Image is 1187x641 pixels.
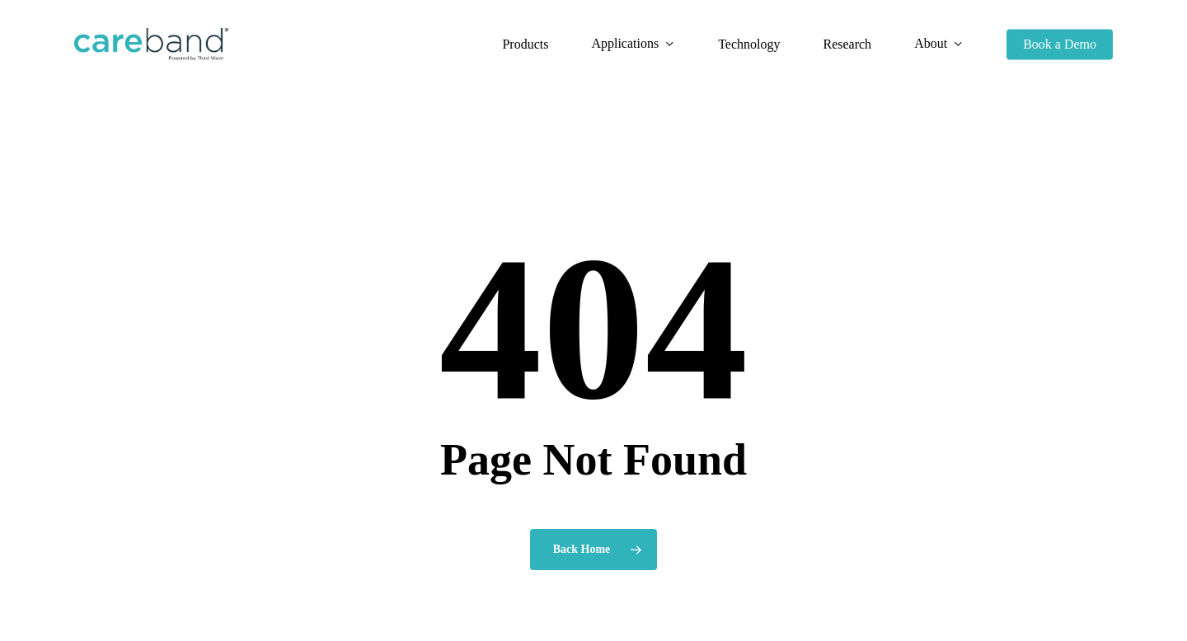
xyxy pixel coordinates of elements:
img: CareBand [74,28,228,61]
a: Research [823,38,871,51]
a: About [914,37,964,51]
h1: 404 [74,226,1113,432]
a: Applications [591,37,675,51]
h2: Page Not Found [74,437,1113,482]
span: Research [823,37,871,51]
a: Products [502,38,548,51]
span: Book a Demo [1023,37,1096,51]
span: Back Home [553,541,611,558]
a: Back Home [530,529,658,570]
a: Technology [718,38,780,51]
span: Technology [718,37,780,51]
span: Applications [591,36,659,50]
span: About [914,36,947,50]
a: Book a Demo [1006,38,1113,51]
span: Products [502,37,548,51]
